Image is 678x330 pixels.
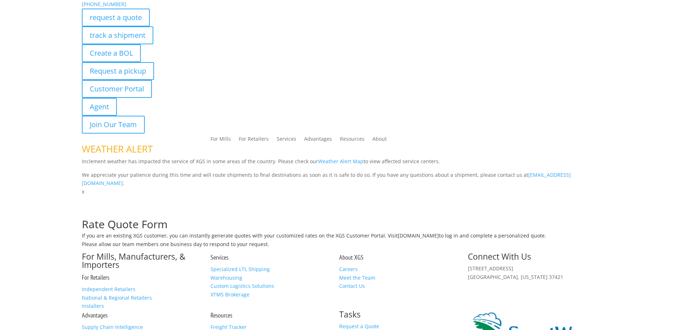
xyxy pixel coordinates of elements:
span: If you are an existing XGS customer, you can instantly generate quotes with your customized rates... [82,232,398,239]
a: Installers [82,302,104,309]
a: For Retailers [82,273,109,281]
a: Advantages [82,311,108,319]
h1: Request a Quote [82,196,597,210]
a: Resources [211,311,232,319]
h6: Please allow our team members one business day to respond to your request. [82,242,597,250]
a: Agent [82,98,117,116]
a: [DOMAIN_NAME] [398,232,439,239]
a: For Mills, Manufacturers, & Importers [82,251,185,270]
a: Services [277,136,296,144]
span: WEATHER ALERT [82,142,153,155]
span: to log in and complete a personalized quote. [439,232,546,239]
a: Join Our Team [82,116,145,134]
a: Warehousing [211,274,242,281]
a: XTMS Brokerage [211,291,249,298]
a: Resources [340,136,365,144]
a: Specialized LTL Shipping [211,266,270,272]
a: Independent Retailers [82,286,135,292]
a: National & Regional Retailers [82,294,152,301]
img: group-6 [468,281,475,288]
a: Contact Us [339,282,365,289]
p: Inclement weather has impacted the service of XGS in some areas of the country. Please check our ... [82,157,597,171]
h1: Rate Quote Form [82,219,597,233]
a: For Mills [211,136,231,144]
a: Request a pickup [82,62,154,80]
a: Request a Quote [339,323,379,330]
a: Customer Portal [82,80,152,98]
a: [PHONE_NUMBER] [82,1,126,7]
a: Services [211,253,228,261]
h2: Connect With Us [468,252,597,264]
a: About [372,136,387,144]
a: Weather Alert Map [318,158,363,165]
a: track a shipment [82,26,153,44]
p: We appreciate your patience during this time and will route shipments to final destinations as so... [82,171,597,188]
a: About XGS [339,253,363,261]
a: Careers [339,266,358,272]
a: Advantages [304,136,332,144]
p: x [82,187,597,196]
a: Meet the Team [339,274,375,281]
a: Custom Logistics Solutions [211,282,274,289]
h2: Tasks [339,310,468,322]
a: Create a BOL [82,44,141,62]
p: Complete the form below for a customized quote based on your shipping needs. [82,210,597,219]
a: For Retailers [239,136,269,144]
p: [STREET_ADDRESS] [GEOGRAPHIC_DATA], [US_STATE] 37421 [468,264,597,281]
a: request a quote [82,9,150,26]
